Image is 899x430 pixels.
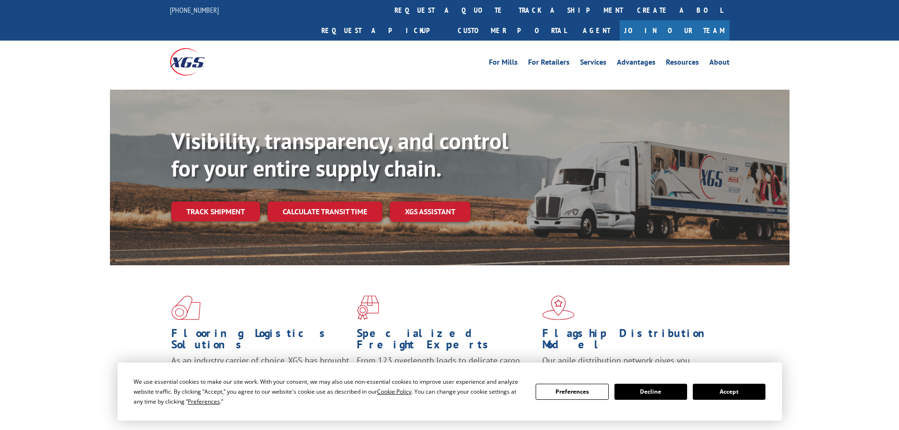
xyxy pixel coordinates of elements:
[528,59,570,69] a: For Retailers
[357,295,379,320] img: xgs-icon-focused-on-flooring-red
[390,202,471,222] a: XGS ASSISTANT
[617,59,655,69] a: Advantages
[170,5,219,15] a: [PHONE_NUMBER]
[666,59,699,69] a: Resources
[314,20,451,41] a: Request a pickup
[542,355,716,377] span: Our agile distribution network gives you nationwide inventory management on demand.
[171,328,350,355] h1: Flooring Logistics Solutions
[171,126,508,183] b: Visibility, transparency, and control for your entire supply chain.
[451,20,573,41] a: Customer Portal
[377,388,412,396] span: Cookie Policy
[693,384,765,400] button: Accept
[536,384,608,400] button: Preferences
[580,59,606,69] a: Services
[171,355,349,388] span: As an industry carrier of choice, XGS has brought innovation and dedication to flooring logistics...
[542,295,575,320] img: xgs-icon-flagship-distribution-model-red
[171,202,260,221] a: Track shipment
[188,397,220,405] span: Preferences
[134,377,524,406] div: We use essential cookies to make our site work. With your consent, we may also use non-essential ...
[118,363,782,421] div: Cookie Consent Prompt
[268,202,382,222] a: Calculate transit time
[357,355,535,397] p: From 123 overlength loads to delicate cargo, our experienced staff knows the best way to move you...
[542,328,721,355] h1: Flagship Distribution Model
[489,59,518,69] a: For Mills
[171,295,201,320] img: xgs-icon-total-supply-chain-intelligence-red
[709,59,730,69] a: About
[620,20,730,41] a: Join Our Team
[614,384,687,400] button: Decline
[357,328,535,355] h1: Specialized Freight Experts
[573,20,620,41] a: Agent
